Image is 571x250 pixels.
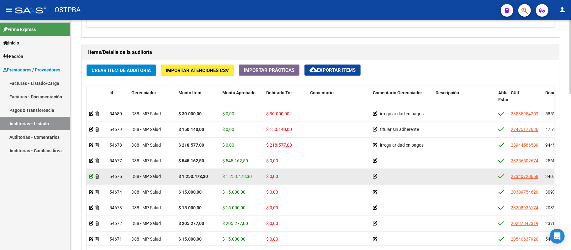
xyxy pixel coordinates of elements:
span: $ 30.000,00 [266,111,289,116]
span: Firma Express [3,26,36,33]
span: Gerenciador [131,90,156,95]
span: Comentario [310,90,334,95]
datatable-header-cell: Gerenciador [129,86,176,114]
strong: $ 205.277,00 [178,221,204,226]
span: Documento [545,90,568,95]
span: Crear Item de Auditoria [92,68,151,73]
strong: $ 150.140,00 [178,127,204,132]
span: 54671 [109,237,122,242]
span: D88 - MP Salud [131,174,161,179]
span: $ 15.000,00 [222,205,246,210]
strong: $ 30.000,00 [178,111,202,116]
span: 54063792 [545,237,565,242]
span: Descripción [436,90,459,95]
span: 27340720658 [511,174,538,179]
span: 23784731 [545,221,565,226]
span: 20309754620 [511,190,538,195]
span: 30975462 [545,190,565,195]
strong: $ 15.000,00 [178,190,202,195]
mat-icon: menu [5,6,13,13]
span: D88 - MP Salud [131,111,161,116]
span: D88 - MP Salud [131,205,161,210]
span: 54673 [109,205,122,210]
datatable-header-cell: Descripción [433,86,496,114]
span: 54674 [109,190,122,195]
span: 23944566589 [511,143,538,148]
span: $ 15.000,00 [222,237,246,242]
div: Open Intercom Messenger [550,229,565,244]
datatable-header-cell: Monto Item [176,86,220,114]
span: Inicio [3,39,19,46]
span: Padrón [3,53,23,60]
span: Importar Atenciones CSV [166,68,229,73]
span: D88 - MP Salud [131,190,161,195]
strong: $ 545.162,50 [178,158,204,163]
span: 54678 [109,143,122,148]
span: $ 0,00 [266,190,278,195]
button: Importar Prácticas [239,65,299,76]
span: $ 545.162,50 [222,158,248,163]
span: $ 0,00 [222,143,234,148]
span: 20893617 [545,205,565,210]
span: D88 - MP Salud [131,221,161,226]
span: $ 218.577,00 [266,143,292,148]
span: irregularidad en pagos [380,111,424,116]
span: $ 0,00 [266,158,278,163]
span: D88 - MP Salud [131,237,161,242]
span: $ 0,00 [222,111,234,116]
span: Id [109,90,113,95]
span: 94456658 [545,143,565,148]
datatable-header-cell: Comentario [308,86,370,114]
span: Prestadores / Proveedores [3,66,60,73]
span: 54675 [109,174,122,179]
span: Monto Aprobado [222,90,256,95]
span: 20237847319 [511,221,538,226]
span: 27475177636 [511,127,538,132]
span: Importar Prácticas [244,67,294,73]
span: irregularidad en pagos [380,143,424,148]
span: Exportar Items [309,67,356,73]
span: - OSTPBA [50,3,81,17]
mat-icon: cloud_download [309,66,317,74]
span: 58595420 [545,111,565,116]
span: 20540637920 [511,237,538,242]
datatable-header-cell: Debitado Tot. [264,86,308,114]
span: $ 0,00 [266,205,278,210]
button: Crear Item de Auditoria [87,65,156,76]
span: $ 0,00 [266,237,278,242]
span: Debitado Tot. [266,90,293,95]
strong: $ 218.577,00 [178,143,204,148]
mat-icon: person [558,6,566,13]
h1: Items/Detalle de la auditoría [88,47,553,57]
span: 25650267 [545,158,565,163]
span: D88 - MP Salud [131,158,161,163]
span: $ 150.140,00 [266,127,292,132]
span: 23585954209 [511,111,538,116]
span: titular sin adherente [380,127,419,132]
span: $ 1.253.473,30 [222,174,252,179]
span: 34072065 [545,174,565,179]
span: D88 - MP Salud [131,127,161,132]
span: $ 0,00 [266,221,278,226]
strong: $ 1.253.473,30 [178,174,208,179]
span: Monto Item [178,90,201,95]
span: 54677 [109,158,122,163]
span: $ 0,00 [266,174,278,179]
span: 54679 [109,127,122,132]
span: $ 0,00 [222,127,234,132]
span: 23256502674 [511,158,538,163]
span: 23208936174 [511,205,538,210]
span: CUIL [511,90,520,95]
button: Importar Atenciones CSV [161,65,234,76]
datatable-header-cell: CUIL [508,86,543,114]
span: 54680 [109,111,122,116]
span: D88 - MP Salud [131,143,161,148]
span: $ 205.277,00 [222,221,248,226]
datatable-header-cell: Afiliado Estado [496,86,508,114]
datatable-header-cell: Monto Aprobado [220,86,264,114]
span: $ 15.000,00 [222,190,246,195]
span: 47517763 [545,127,565,132]
span: Comentario Gerenciador [373,90,422,95]
span: Afiliado Estado [498,90,514,102]
strong: $ 15.000,00 [178,237,202,242]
